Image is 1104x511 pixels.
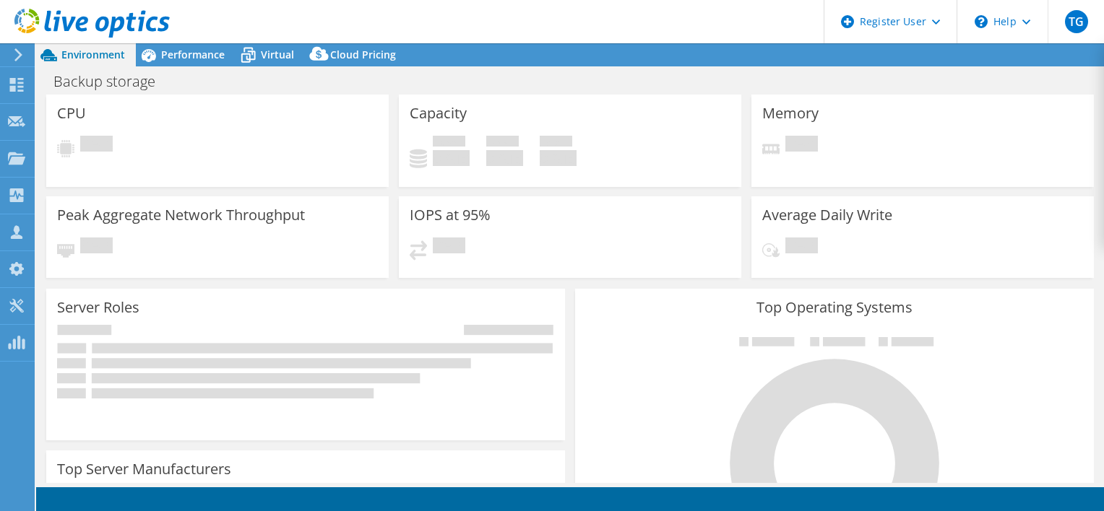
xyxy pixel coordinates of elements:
span: Virtual [261,48,294,61]
span: Pending [80,237,113,257]
h1: Backup storage [47,74,178,89]
h3: Capacity [410,105,467,121]
span: Pending [80,136,113,155]
span: Used [433,136,465,150]
span: TG [1065,10,1088,33]
span: Pending [785,136,818,155]
span: Cloud Pricing [330,48,396,61]
h3: Peak Aggregate Network Throughput [57,207,305,223]
h3: Server Roles [57,300,139,315]
h3: IOPS at 95% [410,207,491,223]
h3: Memory [762,105,819,121]
h3: Average Daily Write [762,207,892,223]
span: Performance [161,48,225,61]
h3: Top Operating Systems [586,300,1083,315]
span: Total [540,136,572,150]
h4: 0 GiB [433,150,470,166]
h3: Top Server Manufacturers [57,461,231,477]
h4: 0 GiB [540,150,577,166]
h4: 0 GiB [486,150,523,166]
span: Pending [785,237,818,257]
span: Environment [61,48,125,61]
svg: \n [975,15,988,28]
span: Pending [433,237,465,257]
span: Free [486,136,519,150]
h3: CPU [57,105,86,121]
